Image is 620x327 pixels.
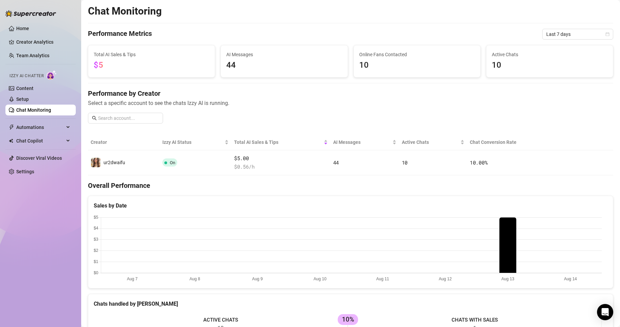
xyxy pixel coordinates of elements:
[88,99,613,107] span: Select a specific account to see the chats Izzy AI is running.
[16,107,51,113] a: Chat Monitoring
[88,29,152,40] h4: Performance Metrics
[226,51,342,58] span: AI Messages
[359,59,475,72] span: 10
[160,134,231,150] th: Izzy AI Status
[16,155,62,161] a: Discover Viral Videos
[226,59,342,72] span: 44
[492,51,607,58] span: Active Chats
[333,138,391,146] span: AI Messages
[234,138,322,146] span: Total AI Sales & Tips
[5,10,56,17] img: logo-BBDzfeDw.svg
[94,201,607,210] div: Sales by Date
[16,26,29,31] a: Home
[359,51,475,58] span: Online Fans Contacted
[104,160,125,165] span: ur2dwaifu
[16,53,49,58] a: Team Analytics
[9,73,44,79] span: Izzy AI Chatter
[88,134,160,150] th: Creator
[98,114,159,122] input: Search account...
[88,5,162,18] h2: Chat Monitoring
[16,169,34,174] a: Settings
[333,159,339,166] span: 44
[470,159,487,166] span: 10.00 %
[597,304,613,320] div: Open Intercom Messenger
[492,59,607,72] span: 10
[330,134,399,150] th: AI Messages
[234,154,328,162] span: $5.00
[9,138,13,143] img: Chat Copilot
[16,96,29,102] a: Setup
[402,138,459,146] span: Active Chats
[605,32,610,36] span: calendar
[94,60,103,70] span: $5
[16,37,70,47] a: Creator Analytics
[399,134,467,150] th: Active Chats
[91,158,100,167] img: ur2dwaifu
[94,51,209,58] span: Total AI Sales & Tips
[16,135,64,146] span: Chat Copilot
[467,134,561,150] th: Chat Conversion Rate
[16,86,33,91] a: Content
[546,29,609,39] span: Last 7 days
[170,160,175,165] span: On
[88,181,613,190] h4: Overall Performance
[402,159,408,166] span: 10
[162,138,223,146] span: Izzy AI Status
[88,89,613,98] h4: Performance by Creator
[231,134,330,150] th: Total AI Sales & Tips
[16,122,64,133] span: Automations
[234,163,328,171] span: $ 0.56 /h
[94,300,607,308] div: Chats handled by [PERSON_NAME]
[92,116,97,121] span: search
[9,125,14,130] span: thunderbolt
[46,70,57,80] img: AI Chatter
